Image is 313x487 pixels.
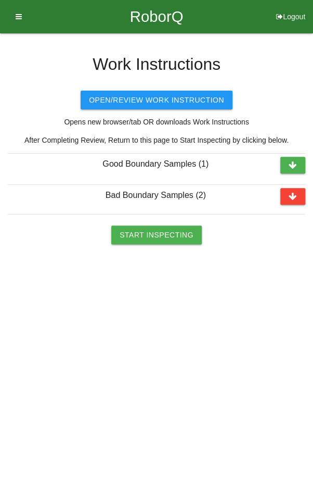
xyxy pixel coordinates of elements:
p: Opens new browser/tab OR downloads Work Instructions [8,117,305,128]
h4: Work Instructions [8,55,305,73]
h6: Good Boundary Samples ( 1 ) [31,159,305,169]
h6: Bad Boundary Samples ( 2 ) [31,191,305,200]
button: Open/Review Work Instruction [81,91,232,109]
button: Start Inspecting [111,226,202,244]
p: After Completing Review, Return to this page to Start Inspecting by clicking below. [8,135,305,146]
